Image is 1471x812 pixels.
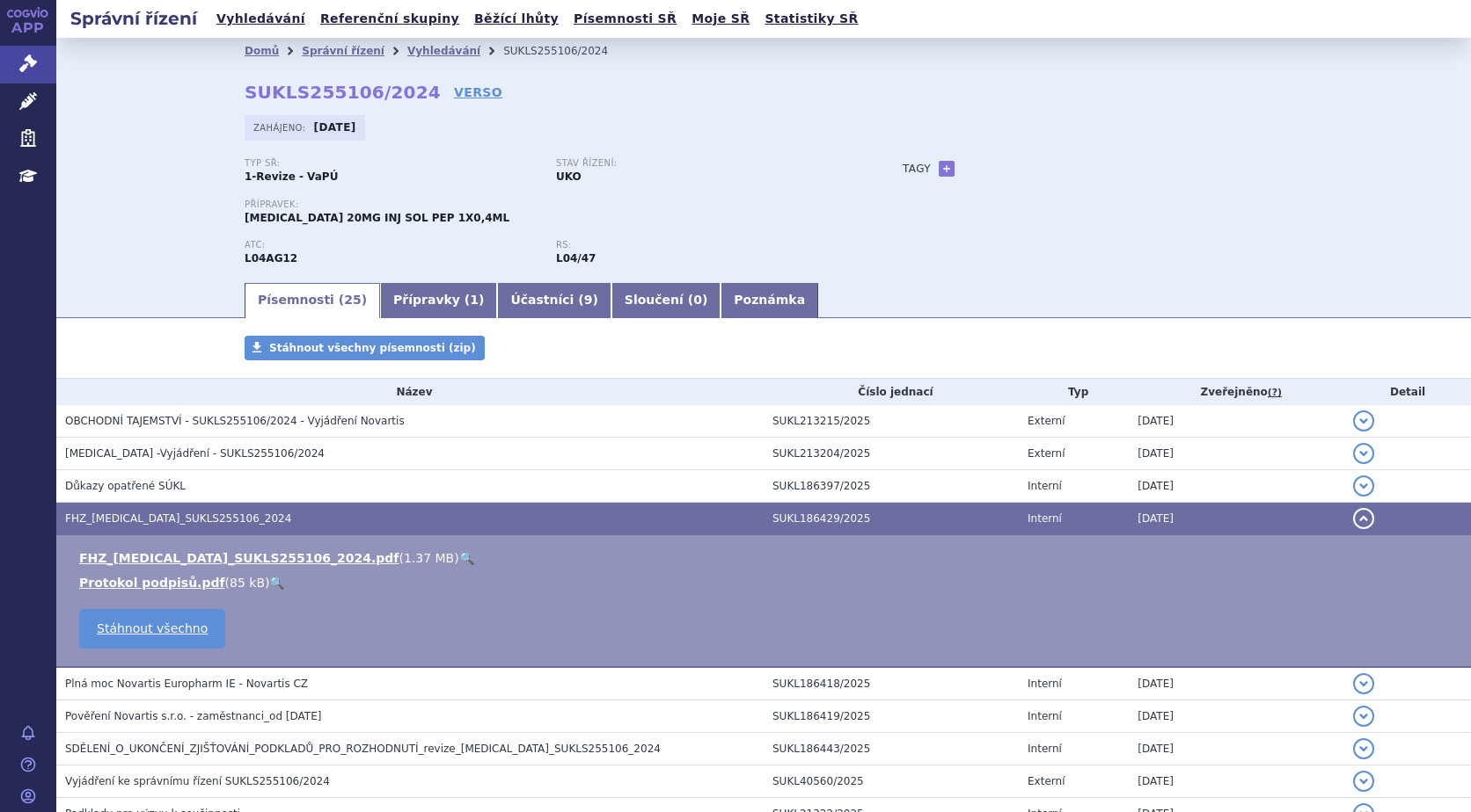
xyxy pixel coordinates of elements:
[245,336,485,360] a: Stáhnout všechny písemnosti (zip)
[454,83,502,101] a: VERSO
[1028,512,1062,525] span: Interní
[1129,733,1344,765] td: [DATE]
[764,667,1019,700] td: SUKL186418/2025
[65,512,291,525] span: FHZ_ofatumumab_SUKLS255106_2024
[503,38,631,64] li: SUKLS255106/2024
[1129,667,1344,700] td: [DATE]
[269,576,284,590] a: 🔍
[721,283,818,318] a: Poznámka
[764,765,1019,798] td: SUKL40560/2025
[245,283,380,318] a: Písemnosti (25)
[693,293,702,307] span: 0
[556,240,850,250] p: RS:
[568,7,682,31] a: Písemnosti SŘ
[404,551,454,565] span: 1.37 MB
[611,283,721,318] a: Sloučení (0)
[1028,678,1062,690] span: Interní
[245,199,867,210] p: Přípravek:
[556,158,850,169] p: Stav řízení:
[1268,387,1282,399] abbr: (?)
[211,7,311,31] a: Vyhledávání
[65,743,661,755] span: SDĚLENÍ_O_UKONČENÍ_ZJIŠŤOVÁNÍ_PODKLADŮ_PRO_ROZHODNUTÍ_revize_ofatumumab_SUKLS255106_2024
[556,170,582,183] strong: UKO
[65,678,308,690] span: Plná moc Novartis Europharm IE - Novartis CZ
[1129,379,1344,405] th: Zveřejněno
[1019,379,1129,405] th: Typ
[380,283,497,318] a: Přípravky (1)
[245,82,441,103] strong: SUKLS255106/2024
[764,405,1019,438] td: SUKL213215/2025
[759,7,863,31] a: Statistiky SŘ
[314,121,356,134] strong: [DATE]
[1028,710,1062,722] span: Interní
[302,45,384,57] a: Správní řízení
[764,700,1019,733] td: SUKL186419/2025
[1129,438,1344,470] td: [DATE]
[1353,443,1374,464] button: detail
[65,775,330,787] span: Vyjádření ke správnímu řízení SUKLS255106/2024
[584,293,593,307] span: 9
[1353,738,1374,759] button: detail
[939,161,955,177] a: +
[764,438,1019,470] td: SUKL213204/2025
[253,120,309,134] span: Zahájeno:
[1129,405,1344,438] td: [DATE]
[79,576,225,590] a: Protokol podpisů.pdf
[230,576,265,590] span: 85 kB
[56,379,764,405] th: Název
[245,170,338,183] strong: 1-Revize - VaPÚ
[65,447,325,460] span: Ofatumumab -Vyjádření - SUKLS255106/2024
[686,7,755,31] a: Moje SŘ
[1129,470,1344,503] td: [DATE]
[79,574,1453,591] li: ( )
[903,158,931,179] h3: Tagy
[65,710,321,722] span: Pověření Novartis s.r.o. - zaměstnanci_od 12.03.2025
[344,293,361,307] span: 25
[1129,503,1344,535] td: [DATE]
[1353,673,1374,694] button: detail
[1028,447,1065,460] span: Externí
[764,503,1019,535] td: SUKL186429/2025
[245,240,538,250] p: ATC:
[245,252,297,265] strong: OFATUMUMAB
[245,158,538,169] p: Typ SŘ:
[269,342,476,354] span: Stáhnout všechny písemnosti (zip)
[1028,743,1062,755] span: Interní
[245,45,279,57] a: Domů
[79,609,225,649] a: Stáhnout všechno
[79,549,1453,567] li: ( )
[1353,771,1374,792] button: detail
[1353,410,1374,431] button: detail
[556,252,596,265] strong: léčivé přípravky s obsahem léčivé látky ofatumumab (ATC L04AA52)
[56,6,211,31] h2: Správní řízení
[469,7,564,31] a: Běžící lhůty
[1353,475,1374,497] button: detail
[407,45,480,57] a: Vyhledávání
[1353,706,1374,727] button: detail
[315,7,465,31] a: Referenční skupiny
[1353,508,1374,529] button: detail
[79,551,399,565] a: FHZ_[MEDICAL_DATA]_SUKLS255106_2024.pdf
[1028,775,1065,787] span: Externí
[245,212,509,224] span: [MEDICAL_DATA] 20MG INJ SOL PEP 1X0,4ML
[1028,415,1065,427] span: Externí
[65,415,405,427] span: OBCHODNÍ TAJEMSTVÍ - SUKLS255106/2024 - Vyjádření Novartis
[65,480,186,492] span: Důkazy opatřené SÚKL
[1129,700,1344,733] td: [DATE]
[1344,379,1471,405] th: Detail
[497,283,611,318] a: Účastníci (9)
[1129,765,1344,798] td: [DATE]
[764,733,1019,765] td: SUKL186443/2025
[764,379,1019,405] th: Číslo jednací
[470,293,479,307] span: 1
[459,551,474,565] a: 🔍
[764,470,1019,503] td: SUKL186397/2025
[1028,480,1062,492] span: Interní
